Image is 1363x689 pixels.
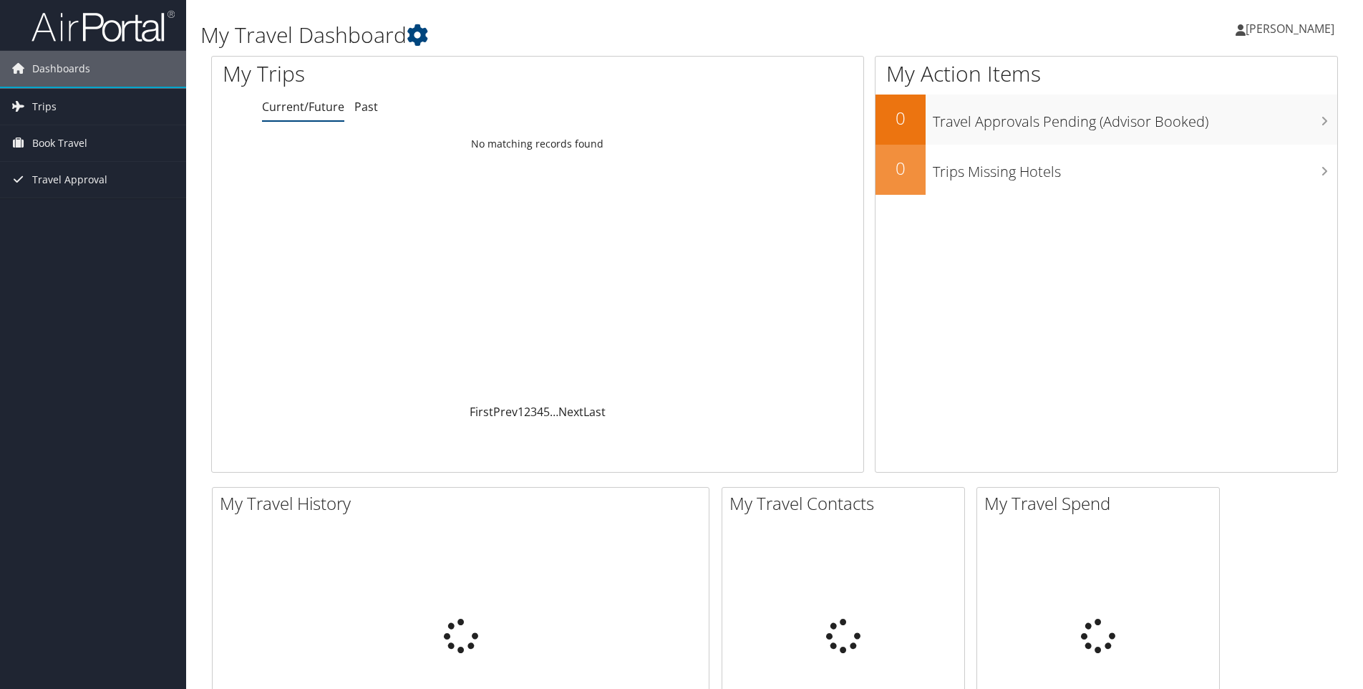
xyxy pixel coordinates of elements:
[1236,7,1349,50] a: [PERSON_NAME]
[220,491,709,516] h2: My Travel History
[200,20,966,50] h1: My Travel Dashboard
[223,59,581,89] h1: My Trips
[262,99,344,115] a: Current/Future
[530,404,537,420] a: 3
[933,105,1337,132] h3: Travel Approvals Pending (Advisor Booked)
[493,404,518,420] a: Prev
[875,156,926,180] h2: 0
[875,59,1337,89] h1: My Action Items
[1246,21,1334,37] span: [PERSON_NAME]
[875,145,1337,195] a: 0Trips Missing Hotels
[524,404,530,420] a: 2
[984,491,1219,516] h2: My Travel Spend
[550,404,558,420] span: …
[558,404,583,420] a: Next
[470,404,493,420] a: First
[31,9,175,43] img: airportal-logo.png
[518,404,524,420] a: 1
[933,155,1337,182] h3: Trips Missing Hotels
[537,404,543,420] a: 4
[729,491,964,516] h2: My Travel Contacts
[875,106,926,130] h2: 0
[32,51,90,87] span: Dashboards
[212,131,863,157] td: No matching records found
[32,125,87,161] span: Book Travel
[875,95,1337,145] a: 0Travel Approvals Pending (Advisor Booked)
[583,404,606,420] a: Last
[543,404,550,420] a: 5
[32,162,107,198] span: Travel Approval
[354,99,378,115] a: Past
[32,89,57,125] span: Trips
